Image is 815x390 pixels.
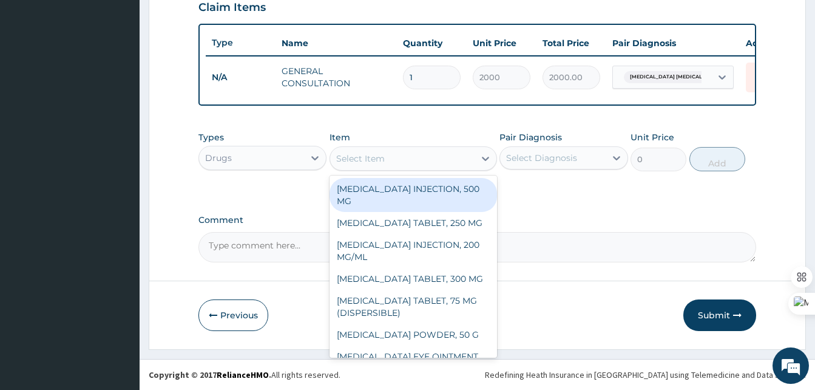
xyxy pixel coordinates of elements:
div: [MEDICAL_DATA] TABLET, 75 MG (DISPERSIBLE) [330,290,497,324]
div: [MEDICAL_DATA] POWDER, 50 G [330,324,497,346]
div: [MEDICAL_DATA] INJECTION, 200 MG/ML [330,234,497,268]
strong: Copyright © 2017 . [149,369,271,380]
th: Actions [740,31,800,55]
div: Select Item [336,152,385,165]
button: Add [689,147,745,171]
th: Unit Price [467,31,536,55]
div: Minimize live chat window [199,6,228,35]
td: N/A [206,66,276,89]
div: Select Diagnosis [506,152,577,164]
th: Quantity [397,31,467,55]
button: Submit [683,299,756,331]
div: [MEDICAL_DATA] TABLET, 250 MG [330,212,497,234]
img: d_794563401_company_1708531726252_794563401 [22,61,49,91]
div: [MEDICAL_DATA] INJECTION, 500 MG [330,178,497,212]
td: GENERAL CONSULTATION [276,59,397,95]
label: Comment [198,215,756,225]
th: Type [206,32,276,54]
label: Item [330,131,350,143]
label: Pair Diagnosis [499,131,562,143]
th: Total Price [536,31,606,55]
div: Drugs [205,152,232,164]
div: [MEDICAL_DATA] TABLET, 300 MG [330,268,497,290]
h3: Claim Items [198,1,266,15]
div: [MEDICAL_DATA] EYE OINTMENT, 3% [330,346,497,380]
th: Pair Diagnosis [606,31,740,55]
div: Chat with us now [63,68,204,84]
footer: All rights reserved. [140,359,815,390]
label: Unit Price [631,131,674,143]
span: [MEDICAL_DATA] [MEDICAL_DATA] of finger [624,71,749,83]
div: Redefining Heath Insurance in [GEOGRAPHIC_DATA] using Telemedicine and Data Science! [485,369,806,381]
a: RelianceHMO [217,369,269,380]
textarea: Type your message and hit 'Enter' [6,261,231,303]
button: Previous [198,299,268,331]
th: Name [276,31,397,55]
span: We're online! [70,117,167,240]
label: Types [198,132,224,143]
